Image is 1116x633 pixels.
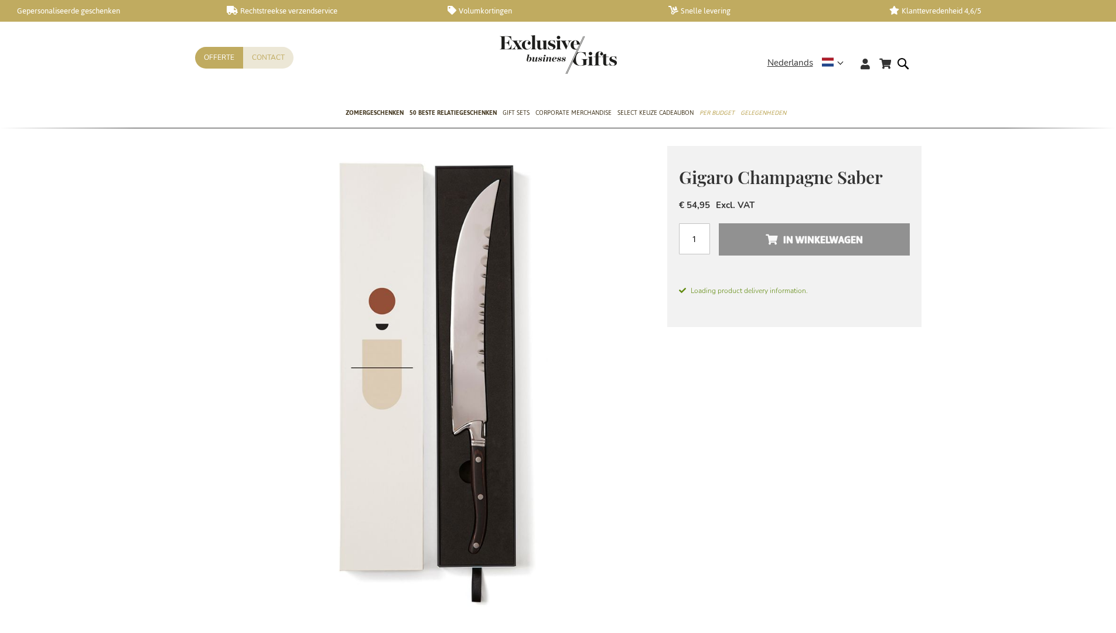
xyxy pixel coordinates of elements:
a: Rechtstreekse verzendservice [227,6,429,16]
span: Gelegenheden [740,107,786,119]
span: Loading product delivery information. [679,285,910,296]
a: Snelle levering [668,6,871,16]
a: Zomergeschenken [346,99,404,128]
a: Contact [243,47,293,69]
a: 50 beste relatiegeschenken [409,99,497,128]
a: Select Keuze Cadeaubon [617,99,694,128]
img: Exclusive Business gifts logo [500,35,617,74]
a: Volumkortingen [448,6,650,16]
a: Gelegenheden [740,99,786,128]
span: Corporate Merchandise [535,107,612,119]
span: Zomergeschenken [346,107,404,119]
a: Per Budget [699,99,735,128]
span: Gigaro Champagne Saber [679,165,883,189]
span: Per Budget [699,107,735,119]
span: Select Keuze Cadeaubon [617,107,694,119]
span: € 54,95 [679,199,710,211]
span: Gift Sets [503,107,530,119]
a: Gepersonaliseerde geschenken [6,6,208,16]
span: Nederlands [767,56,813,70]
a: Gift Sets [503,99,530,128]
a: Offerte [195,47,243,69]
a: Corporate Merchandise [535,99,612,128]
input: Aantal [679,223,710,254]
span: Excl. VAT [716,199,755,211]
a: Klanttevredenheid 4,6/5 [889,6,1091,16]
a: store logo [500,35,558,74]
span: 50 beste relatiegeschenken [409,107,497,119]
img: Gigaro Champagne Saber [195,146,667,618]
